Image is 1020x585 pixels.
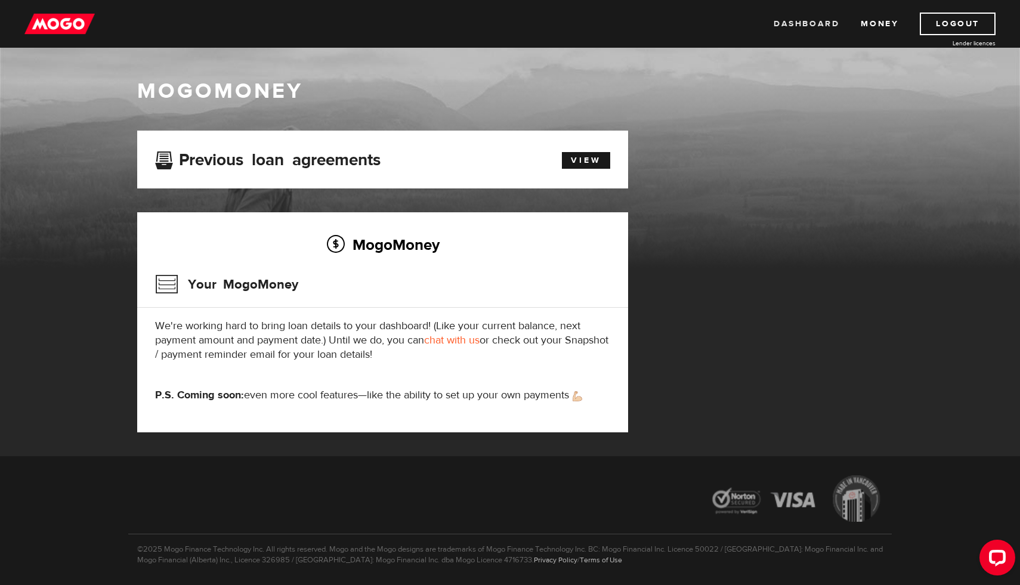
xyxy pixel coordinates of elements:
[534,555,577,565] a: Privacy Policy
[970,535,1020,585] iframe: LiveChat chat widget
[861,13,898,35] a: Money
[573,391,582,401] img: strong arm emoji
[24,13,95,35] img: mogo_logo-11ee424be714fa7cbb0f0f49df9e16ec.png
[155,319,610,362] p: We're working hard to bring loan details to your dashboard! (Like your current balance, next paym...
[424,333,480,347] a: chat with us
[906,39,996,48] a: Lender licences
[920,13,996,35] a: Logout
[137,79,883,104] h1: MogoMoney
[774,13,839,35] a: Dashboard
[155,388,244,402] strong: P.S. Coming soon:
[580,555,622,565] a: Terms of Use
[155,269,298,300] h3: Your MogoMoney
[701,466,892,534] img: legal-icons-92a2ffecb4d32d839781d1b4e4802d7b.png
[562,152,610,169] a: View
[128,534,892,565] p: ©2025 Mogo Finance Technology Inc. All rights reserved. Mogo and the Mogo designs are trademarks ...
[155,150,381,166] h3: Previous loan agreements
[155,388,610,403] p: even more cool features—like the ability to set up your own payments
[155,232,610,257] h2: MogoMoney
